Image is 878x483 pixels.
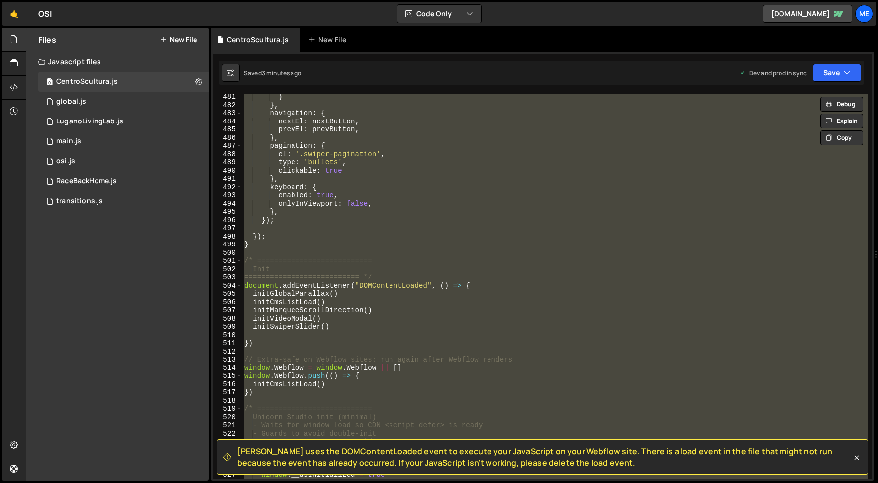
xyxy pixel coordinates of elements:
div: 504 [213,282,242,290]
div: 494 [213,200,242,208]
div: 484 [213,118,242,126]
div: 496 [213,216,242,225]
div: 507 [213,306,242,315]
div: 506 [213,298,242,307]
div: 483 [213,109,242,118]
div: main.js [56,137,81,146]
div: 485 [213,125,242,134]
div: 487 [213,142,242,150]
span: 0 [47,79,53,87]
div: 497 [213,224,242,233]
div: 520 [213,413,242,422]
div: 515 [213,372,242,380]
div: 482 [213,101,242,110]
div: global.js [56,97,86,106]
h2: Files [38,34,56,45]
div: 518 [213,397,242,405]
div: osi.js [56,157,75,166]
div: RaceBackHome.js [56,177,117,186]
div: New File [308,35,350,45]
div: 489 [213,158,242,167]
div: Saved [244,69,301,77]
button: Copy [820,130,863,145]
div: 526 [213,463,242,471]
div: 503 [213,273,242,282]
div: LuganoLivingLab.js [56,117,123,126]
button: Code Only [397,5,481,23]
div: 491 [213,175,242,183]
div: 527 [213,471,242,479]
div: 505 [213,290,242,298]
div: 500 [213,249,242,257]
div: 13341/38761.js [38,131,209,151]
div: 512 [213,348,242,356]
div: 13341/44702.js [38,151,209,171]
div: 525 [213,454,242,463]
div: Dev and prod in sync [739,69,807,77]
div: 493 [213,191,242,200]
div: 502 [213,265,242,274]
div: 509 [213,323,242,331]
div: 522 [213,430,242,438]
a: Me [855,5,873,23]
button: New File [160,36,197,44]
div: 510 [213,331,242,340]
a: [DOMAIN_NAME] [763,5,852,23]
div: CentroScultura.js [56,77,118,86]
div: 517 [213,388,242,397]
button: Save [813,64,861,82]
div: 490 [213,167,242,175]
div: 488 [213,150,242,159]
button: Explain [820,114,863,128]
div: 513 [213,356,242,364]
a: 🤙 [2,2,26,26]
div: OSI [38,8,52,20]
div: 481 [213,93,242,101]
div: Javascript files [26,52,209,72]
div: 499 [213,241,242,249]
div: 13341/48262.js [38,72,209,92]
div: CentroScultura.js [227,35,289,45]
div: 492 [213,183,242,192]
div: 486 [213,134,242,142]
span: [PERSON_NAME] uses the DOMContentLoaded event to execute your JavaScript on your Webflow site. Th... [237,446,852,468]
div: 495 [213,208,242,216]
div: 519 [213,405,242,413]
div: transitions.js [56,197,103,206]
div: 508 [213,315,242,323]
div: 523 [213,438,242,446]
div: 516 [213,380,242,389]
div: 501 [213,257,242,265]
div: 511 [213,339,242,348]
div: 13341/42117.js [38,171,209,191]
div: 3 minutes ago [262,69,301,77]
div: 524 [213,446,242,455]
div: 498 [213,233,242,241]
div: 13341/33269.js [38,92,209,112]
div: 13341/42528.js [38,112,209,131]
div: 514 [213,364,242,372]
div: 521 [213,421,242,430]
button: Debug [820,97,863,112]
div: 13341/38831.js [38,191,209,211]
